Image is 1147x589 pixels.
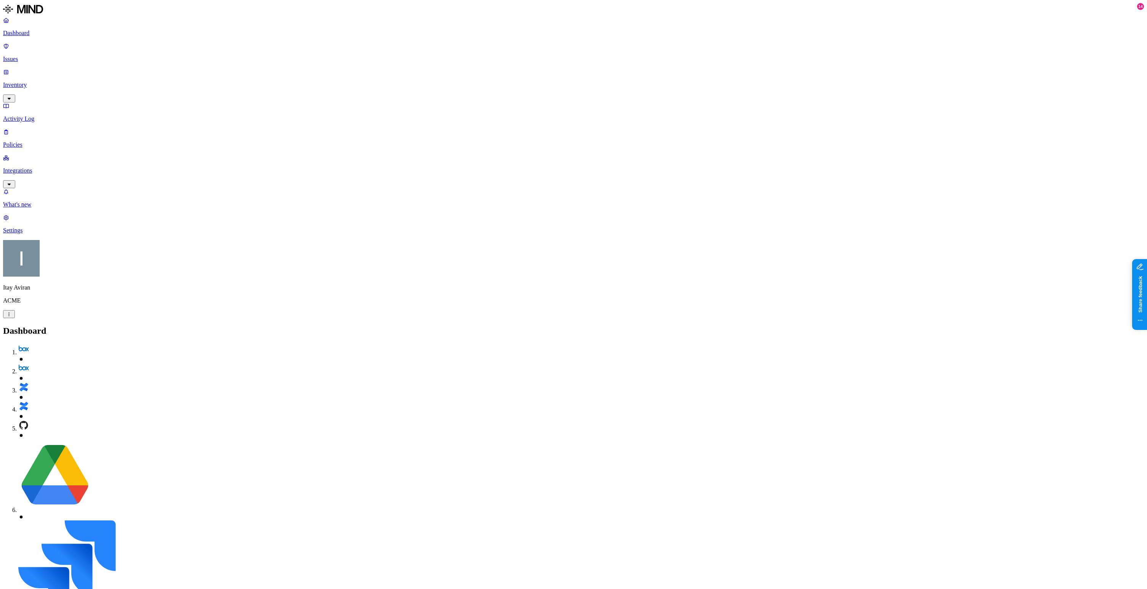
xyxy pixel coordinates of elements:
img: google-drive.svg [18,439,92,512]
a: Issues [3,43,1144,62]
p: ACME [3,297,1144,304]
a: What's new [3,188,1144,208]
a: Settings [3,214,1144,234]
a: Policies [3,128,1144,148]
p: Inventory [3,82,1144,88]
p: Issues [3,56,1144,62]
img: confluence.svg [18,382,29,392]
img: github.svg [18,420,29,431]
a: Activity Log [3,102,1144,122]
h2: Dashboard [3,326,1144,336]
p: Integrations [3,167,1144,174]
p: Settings [3,227,1144,234]
p: What's new [3,201,1144,208]
a: MIND [3,3,1144,17]
p: Dashboard [3,30,1144,37]
img: box.svg [18,363,29,373]
img: box.svg [18,344,29,354]
p: Policies [3,141,1144,148]
a: Inventory [3,69,1144,101]
div: 14 [1137,3,1144,10]
img: confluence.svg [18,401,29,411]
img: MIND [3,3,43,15]
p: Activity Log [3,115,1144,122]
img: Itay Aviran [3,240,40,277]
a: Dashboard [3,17,1144,37]
a: Integrations [3,154,1144,187]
